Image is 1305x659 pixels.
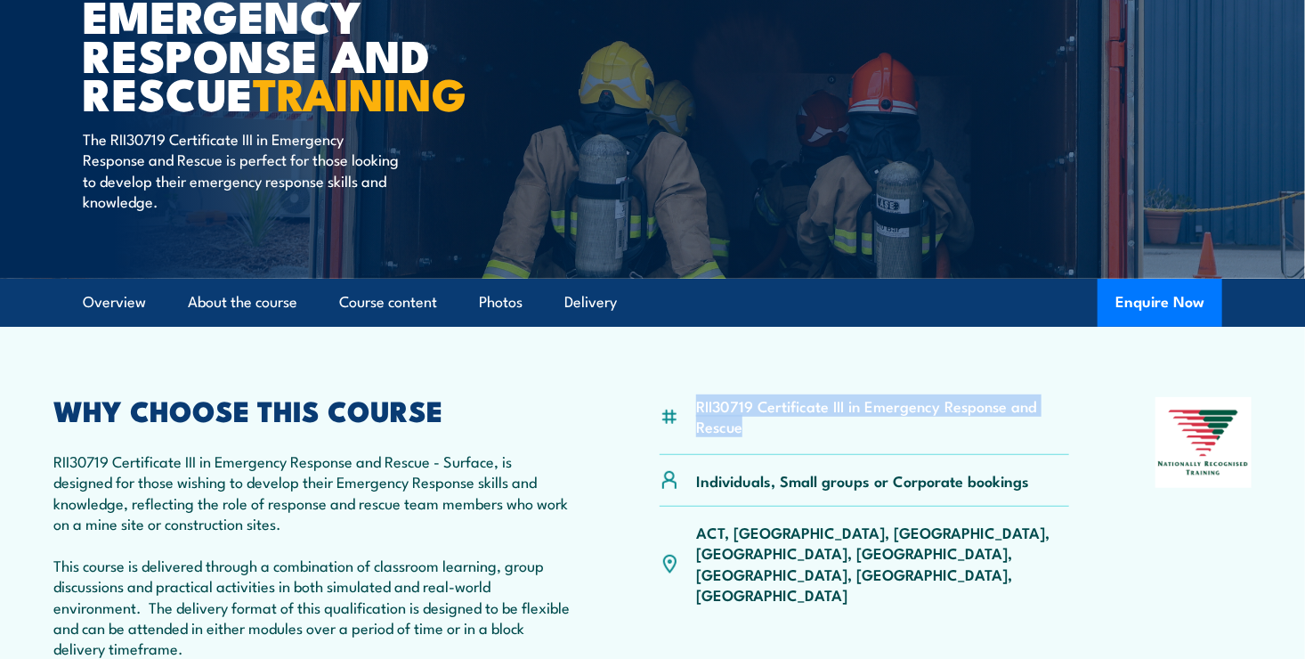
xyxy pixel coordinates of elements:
[696,395,1069,437] li: RII30719 Certificate III in Emergency Response and Rescue
[564,279,617,326] a: Delivery
[53,397,573,422] h2: WHY CHOOSE THIS COURSE
[696,522,1069,606] p: ACT, [GEOGRAPHIC_DATA], [GEOGRAPHIC_DATA], [GEOGRAPHIC_DATA], [GEOGRAPHIC_DATA], [GEOGRAPHIC_DATA...
[188,279,297,326] a: About the course
[83,128,408,212] p: The RII30719 Certificate III in Emergency Response and Rescue is perfect for those looking to dev...
[253,58,466,126] strong: TRAINING
[83,279,146,326] a: Overview
[696,470,1029,491] p: Individuals, Small groups or Corporate bookings
[1155,397,1252,488] img: Nationally Recognised Training logo.
[479,279,523,326] a: Photos
[339,279,437,326] a: Course content
[1098,279,1222,327] button: Enquire Now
